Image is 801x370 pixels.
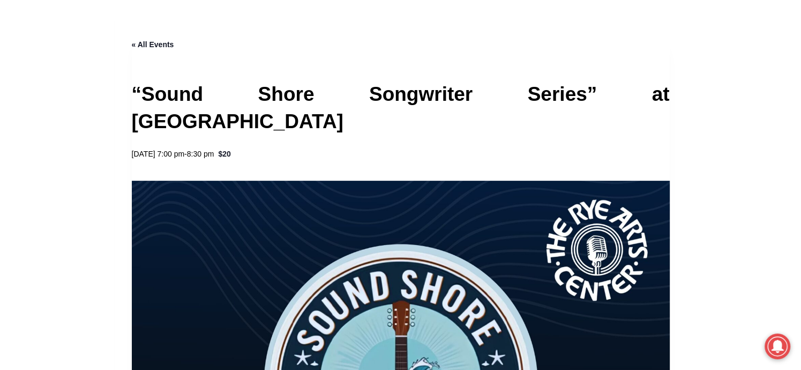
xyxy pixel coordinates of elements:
span: $20 [218,148,230,160]
h2: - [132,148,214,160]
h1: “Sound Shore Songwriter Series” at [GEOGRAPHIC_DATA] [132,80,670,135]
span: 8:30 pm [187,150,214,158]
a: « All Events [132,40,174,49]
div: "[PERSON_NAME] and I covered the [DATE] Parade, which was a really eye opening experience as I ha... [271,1,506,104]
a: Intern @ [DOMAIN_NAME] [258,104,519,134]
span: Intern @ [DOMAIN_NAME] [280,107,497,131]
span: [DATE] 7:00 pm [132,150,185,158]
